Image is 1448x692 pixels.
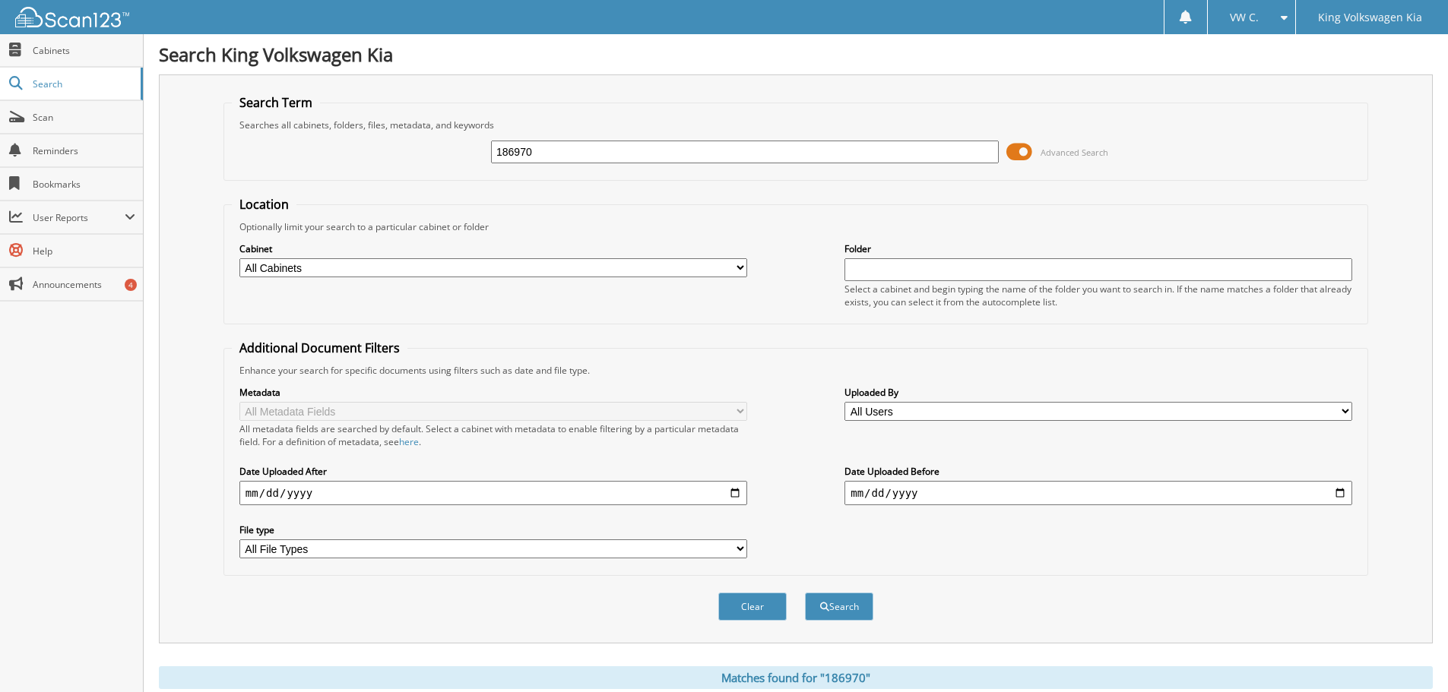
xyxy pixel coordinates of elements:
[159,666,1433,689] div: Matches found for "186970"
[1318,13,1422,22] span: King Volkswagen Kia
[239,422,747,448] div: All metadata fields are searched by default. Select a cabinet with metadata to enable filtering b...
[239,465,747,478] label: Date Uploaded After
[232,220,1360,233] div: Optionally limit your search to a particular cabinet or folder
[232,118,1360,131] div: Searches all cabinets, folders, files, metadata, and keywords
[232,94,320,111] legend: Search Term
[805,592,873,621] button: Search
[33,278,135,291] span: Announcements
[718,592,787,621] button: Clear
[239,242,747,255] label: Cabinet
[232,364,1360,377] div: Enhance your search for specific documents using filters such as date and file type.
[844,242,1352,255] label: Folder
[1230,13,1259,22] span: VW C.
[33,111,135,124] span: Scan
[239,386,747,399] label: Metadata
[125,279,137,291] div: 4
[1041,147,1108,158] span: Advanced Search
[844,283,1352,308] div: Select a cabinet and begin typing the name of the folder you want to search in. If the name match...
[232,340,407,356] legend: Additional Document Filters
[232,196,296,213] legend: Location
[33,178,135,191] span: Bookmarks
[399,435,419,448] a: here
[844,481,1352,505] input: end
[844,465,1352,478] label: Date Uploaded Before
[33,44,135,57] span: Cabinets
[33,77,133,90] span: Search
[239,481,747,505] input: start
[844,386,1352,399] label: Uploaded By
[33,245,135,258] span: Help
[15,7,129,27] img: scan123-logo-white.svg
[239,523,747,536] label: File type
[159,42,1433,67] h1: Search King Volkswagen Kia
[33,211,125,224] span: User Reports
[33,144,135,157] span: Reminders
